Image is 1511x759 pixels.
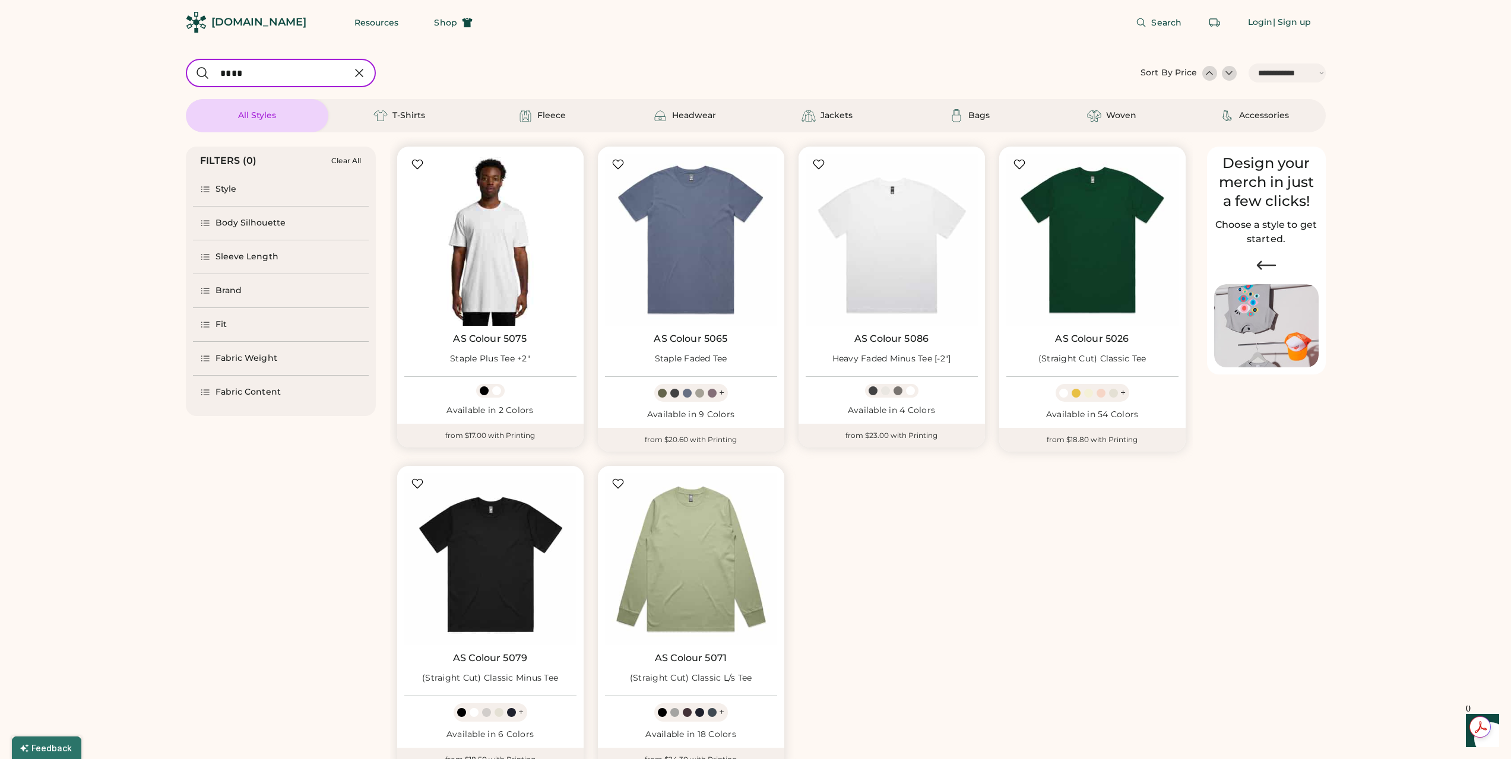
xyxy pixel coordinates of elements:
img: AS Colour 5071 (Straight Cut) Classic L/s Tee [605,473,777,645]
a: AS Colour 5026 [1055,333,1129,345]
div: (Straight Cut) Classic Tee [1038,353,1146,365]
div: + [1120,386,1126,399]
div: from $23.00 with Printing [799,424,985,447]
div: Available in 2 Colors [404,405,576,417]
div: Sort By Price [1141,67,1197,79]
span: Shop [434,18,457,27]
img: Accessories Icon [1220,109,1234,123]
img: AS Colour 5086 Heavy Faded Minus Tee [-2"] [806,154,978,326]
div: Fabric Content [216,386,281,398]
div: Available in 6 Colors [404,729,576,741]
div: Body Silhouette [216,217,286,229]
img: Image of Lisa Congdon Eye Print on T-Shirt and Hat [1214,284,1319,368]
div: Fabric Weight [216,352,277,364]
iframe: Front Chat [1455,706,1506,757]
div: + [518,706,524,719]
img: Fleece Icon [518,109,533,123]
div: + [719,706,724,719]
a: AS Colour 5071 [655,652,727,664]
div: Accessories [1239,110,1289,122]
div: Bags [968,110,990,122]
img: AS Colour 5075 Staple Plus Tee +2" [404,154,576,326]
div: Fit [216,319,227,331]
img: Jackets Icon [802,109,816,123]
div: (Straight Cut) Classic Minus Tee [422,672,558,684]
div: Headwear [672,110,716,122]
img: Bags Icon [949,109,964,123]
div: Brand [216,285,242,297]
img: AS Colour 5065 Staple Faded Tee [605,154,777,326]
button: Resources [340,11,413,34]
div: Available in 54 Colors [1006,409,1179,421]
div: [DOMAIN_NAME] [211,15,306,30]
div: Available in 18 Colors [605,729,777,741]
div: Fleece [537,110,566,122]
img: T-Shirts Icon [373,109,388,123]
button: Retrieve an order [1203,11,1227,34]
a: AS Colour 5079 [453,652,527,664]
div: from $17.00 with Printing [397,424,584,447]
img: AS Colour 5079 (Straight Cut) Classic Minus Tee [404,473,576,645]
div: from $20.60 with Printing [598,428,784,452]
div: Jackets [821,110,853,122]
div: (Straight Cut) Classic L/s Tee [630,672,752,684]
div: Heavy Faded Minus Tee [-2"] [832,353,951,365]
div: Staple Plus Tee +2" [450,353,530,365]
span: Search [1151,18,1181,27]
div: Available in 9 Colors [605,409,777,421]
button: Shop [420,11,486,34]
div: T-Shirts [392,110,425,122]
div: Style [216,183,237,195]
div: All Styles [238,110,276,122]
div: Clear All [331,157,361,165]
div: Woven [1106,110,1136,122]
div: Staple Faded Tee [655,353,727,365]
div: from $18.80 with Printing [999,428,1186,452]
div: | Sign up [1273,17,1312,28]
img: Headwear Icon [653,109,667,123]
div: FILTERS (0) [200,154,257,168]
a: AS Colour 5086 [854,333,929,345]
a: AS Colour 5075 [453,333,527,345]
div: + [719,386,724,399]
button: Search [1122,11,1196,34]
div: Design your merch in just a few clicks! [1214,154,1319,211]
a: AS Colour 5065 [654,333,727,345]
div: Sleeve Length [216,251,278,263]
img: AS Colour 5026 (Straight Cut) Classic Tee [1006,154,1179,326]
img: Woven Icon [1087,109,1101,123]
img: Rendered Logo - Screens [186,12,207,33]
h2: Choose a style to get started. [1214,218,1319,246]
div: Login [1248,17,1273,28]
div: Available in 4 Colors [806,405,978,417]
